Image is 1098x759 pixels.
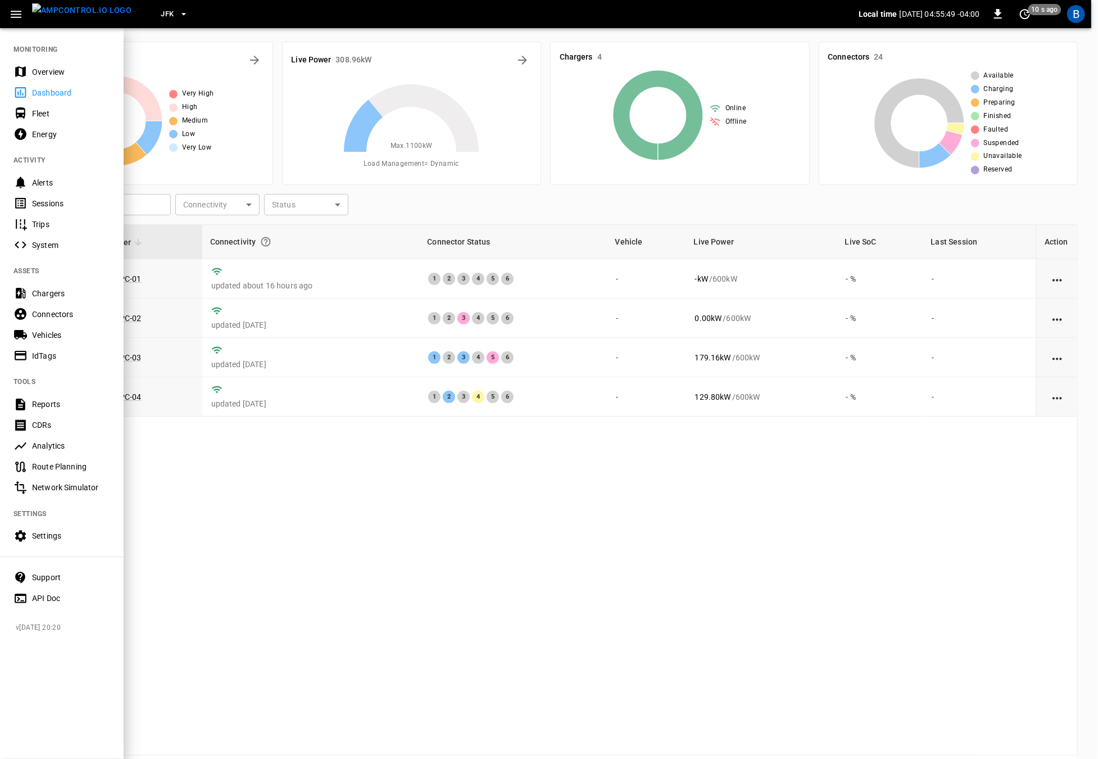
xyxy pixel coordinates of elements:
[32,482,110,493] div: Network Simulator
[859,8,897,20] p: Local time
[32,440,110,451] div: Analytics
[32,329,110,341] div: Vehicles
[32,66,110,78] div: Overview
[32,129,110,140] div: Energy
[32,87,110,98] div: Dashboard
[32,108,110,119] div: Fleet
[32,3,131,17] img: ampcontrol.io logo
[32,198,110,209] div: Sessions
[1067,5,1085,23] div: profile-icon
[32,530,110,541] div: Settings
[32,399,110,410] div: Reports
[32,219,110,230] div: Trips
[161,8,174,21] span: JFK
[1028,4,1061,15] span: 10 s ago
[16,622,115,634] span: v [DATE] 20:20
[32,309,110,320] div: Connectors
[32,177,110,188] div: Alerts
[32,240,110,251] div: System
[32,419,110,431] div: CDRs
[900,8,980,20] p: [DATE] 04:55:49 -04:00
[32,572,110,583] div: Support
[32,350,110,362] div: IdTags
[1016,5,1034,23] button: set refresh interval
[32,288,110,299] div: Chargers
[32,593,110,604] div: API Doc
[32,461,110,472] div: Route Planning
